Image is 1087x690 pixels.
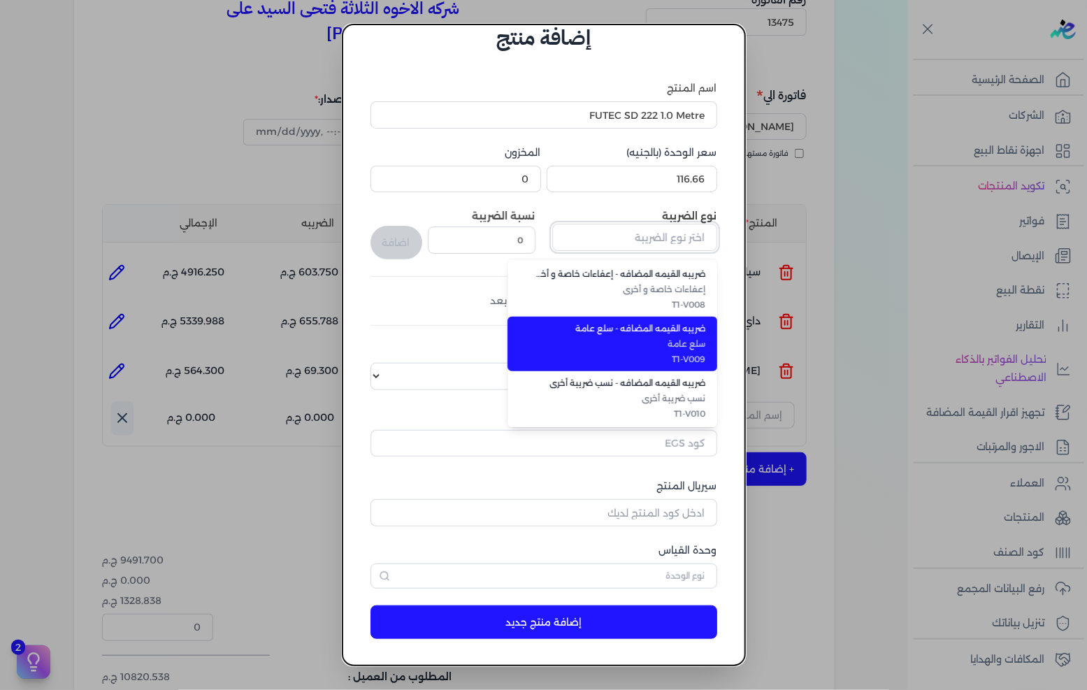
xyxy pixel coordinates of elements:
span: T1-V008 [535,299,706,311]
input: 00000 [370,166,541,192]
input: اكتب اسم المنتج هنا [370,101,717,128]
label: نوع الكود [370,343,717,357]
label: نسبة الضريبة [473,210,535,222]
label: كود EGS [370,407,717,422]
input: نسبة الضريبة [428,227,535,253]
button: إضافة منتج جديد [370,605,717,639]
span: ضريبه القيمه المضافه - إعفاءات خاصة و أخرى [535,268,706,280]
span: T1-V009 [535,353,706,366]
span: إعفاءات خاصة و أخرى [535,283,706,296]
input: ادخل كود المنتج لديك [370,499,717,526]
span: سلع عامة [535,338,706,350]
label: المخزون [370,145,541,160]
label: اسم المنتج [370,81,717,96]
input: 00000 [547,166,717,192]
div: لم يتم إضافة ضرائب بعد [370,294,717,308]
button: اختر نوع الضريبة [552,224,717,256]
input: كود EGS [370,430,717,457]
h6: إضافة منتج [357,22,731,53]
label: سيريال المنتج [370,479,717,494]
ul: اختر نوع الضريبة [507,259,717,427]
input: اختر نوع الضريبة [552,224,717,250]
span: ضريبه القيمه المضافه - نسب ضريبة أخرى [535,377,706,389]
button: كود EGS [370,430,717,462]
span: ضريبه القيمه المضافه - سلع عامة [535,322,706,335]
span: نسب ضريبة أخرى [535,392,706,405]
span: T1-V010 [535,408,706,420]
input: نوع الوحدة [370,563,717,589]
label: وحدة القياس [370,543,717,558]
label: نوع الضريبة [663,210,717,222]
label: سعر الوحدة (بالجنيه) [547,145,717,160]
